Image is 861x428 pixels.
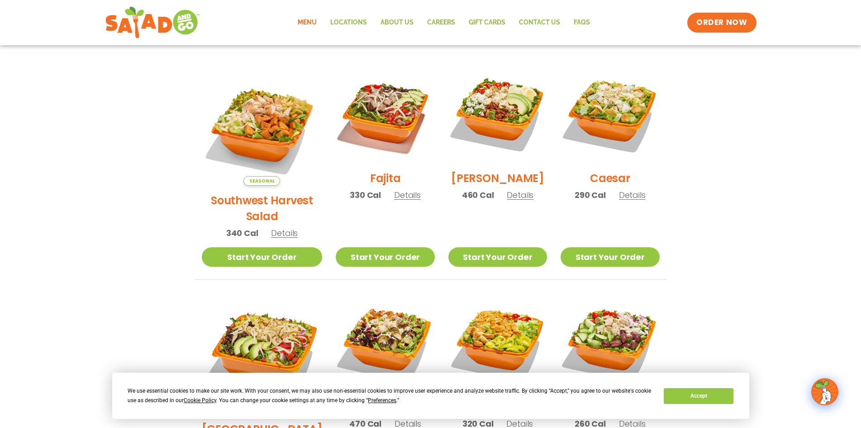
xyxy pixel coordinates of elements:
[350,189,381,201] span: 330 Cal
[561,293,659,392] img: Product photo for Greek Salad
[336,65,434,164] img: Product photo for Fajita Salad
[462,189,494,201] span: 460 Cal
[105,5,200,41] img: new-SAG-logo-768×292
[420,12,462,33] a: Careers
[507,189,533,201] span: Details
[323,12,374,33] a: Locations
[394,189,421,201] span: Details
[271,227,298,239] span: Details
[336,293,434,392] img: Product photo for Roasted Autumn Salad
[184,397,216,404] span: Cookie Policy
[112,373,749,419] div: Cookie Consent Prompt
[664,388,733,404] button: Accept
[812,379,837,404] img: wpChatIcon
[374,12,420,33] a: About Us
[696,17,747,28] span: ORDER NOW
[370,170,401,186] h2: Fajita
[575,189,606,201] span: 290 Cal
[336,247,434,267] a: Start Your Order
[687,13,756,33] a: ORDER NOW
[561,247,659,267] a: Start Your Order
[202,65,323,186] img: Product photo for Southwest Harvest Salad
[567,12,597,33] a: FAQs
[512,12,567,33] a: Contact Us
[226,227,258,239] span: 340 Cal
[202,247,323,267] a: Start Your Order
[448,247,547,267] a: Start Your Order
[202,192,323,224] h2: Southwest Harvest Salad
[451,170,544,186] h2: [PERSON_NAME]
[448,293,547,392] img: Product photo for Buffalo Chicken Salad
[561,65,659,164] img: Product photo for Caesar Salad
[202,293,323,414] img: Product photo for BBQ Ranch Salad
[448,65,547,164] img: Product photo for Cobb Salad
[462,12,512,33] a: GIFT CARDS
[291,12,323,33] a: Menu
[291,12,597,33] nav: Menu
[590,170,630,186] h2: Caesar
[128,386,653,405] div: We use essential cookies to make our site work. With your consent, we may also use non-essential ...
[368,397,396,404] span: Preferences
[619,189,646,201] span: Details
[243,176,280,186] span: Seasonal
